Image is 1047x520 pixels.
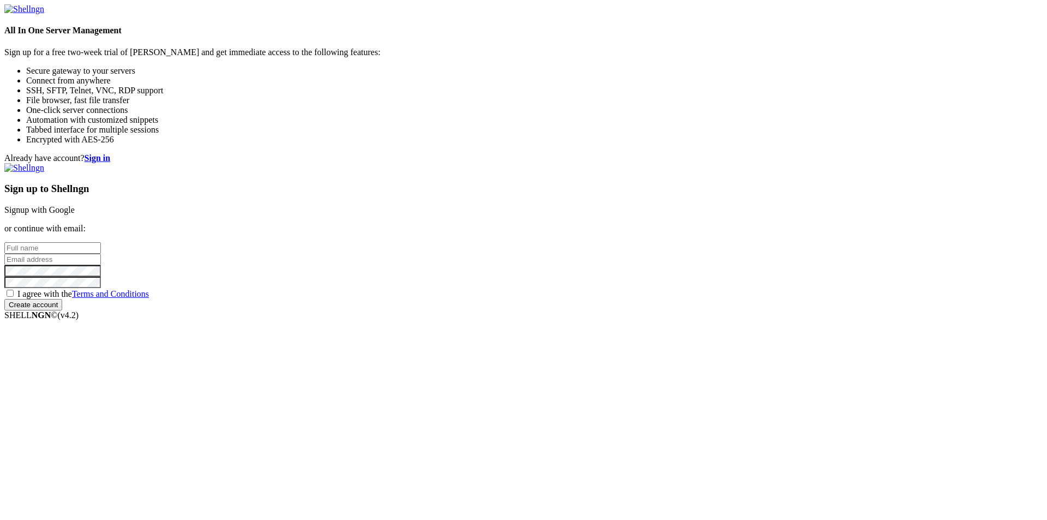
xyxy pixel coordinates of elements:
li: SSH, SFTP, Telnet, VNC, RDP support [26,86,1043,95]
input: I agree with theTerms and Conditions [7,290,14,297]
img: Shellngn [4,163,44,173]
div: Already have account? [4,153,1043,163]
p: Sign up for a free two-week trial of [PERSON_NAME] and get immediate access to the following feat... [4,47,1043,57]
span: SHELL © [4,310,79,320]
li: Automation with customized snippets [26,115,1043,125]
li: Connect from anywhere [26,76,1043,86]
a: Terms and Conditions [72,289,149,298]
li: One-click server connections [26,105,1043,115]
h3: Sign up to Shellngn [4,183,1043,195]
input: Create account [4,299,62,310]
a: Sign in [85,153,111,163]
li: Secure gateway to your servers [26,66,1043,76]
input: Full name [4,242,101,254]
input: Email address [4,254,101,265]
li: Tabbed interface for multiple sessions [26,125,1043,135]
p: or continue with email: [4,224,1043,234]
li: Encrypted with AES-256 [26,135,1043,145]
h4: All In One Server Management [4,26,1043,35]
span: 4.2.0 [58,310,79,320]
img: Shellngn [4,4,44,14]
li: File browser, fast file transfer [26,95,1043,105]
span: I agree with the [17,289,149,298]
a: Signup with Google [4,205,75,214]
b: NGN [32,310,51,320]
